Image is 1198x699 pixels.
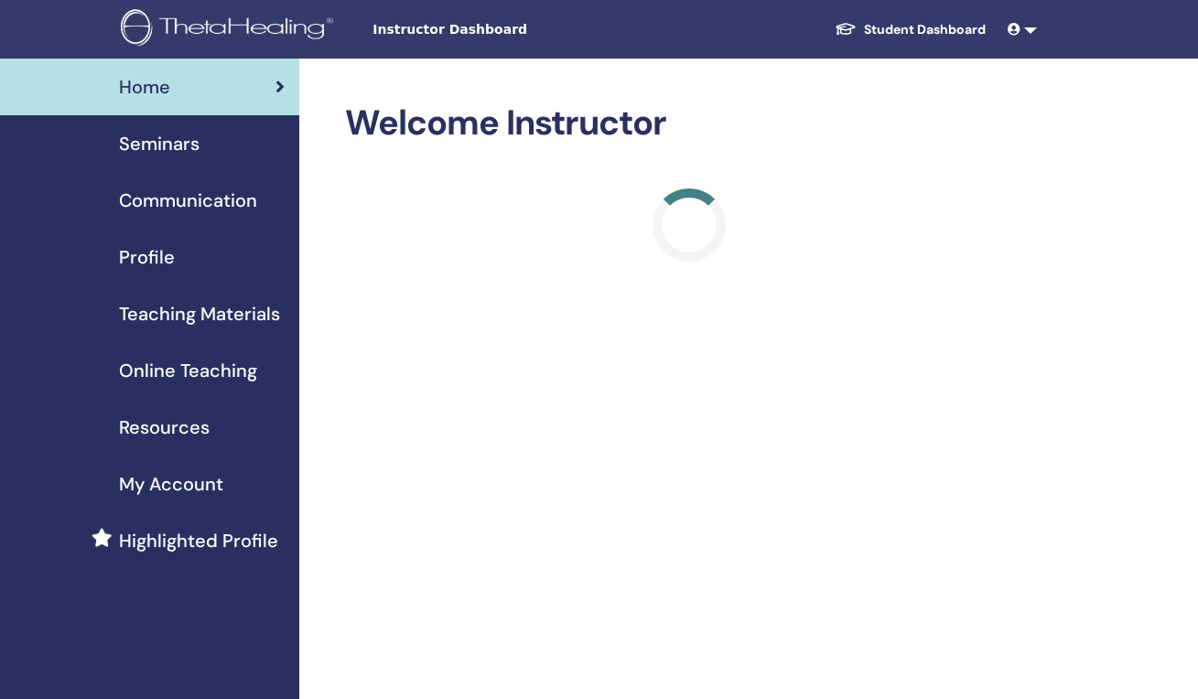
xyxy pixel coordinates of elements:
[121,9,340,50] img: logo.png
[119,130,200,157] span: Seminars
[119,527,278,554] span: Highlighted Profile
[119,187,257,214] span: Communication
[119,300,280,328] span: Teaching Materials
[835,21,857,37] img: graduation-cap-white.svg
[119,357,257,384] span: Online Teaching
[372,20,647,39] span: Instructor Dashboard
[119,73,170,101] span: Home
[119,470,223,498] span: My Account
[345,102,1033,145] h2: Welcome Instructor
[820,13,1000,47] a: Student Dashboard
[119,243,175,271] span: Profile
[119,414,210,441] span: Resources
